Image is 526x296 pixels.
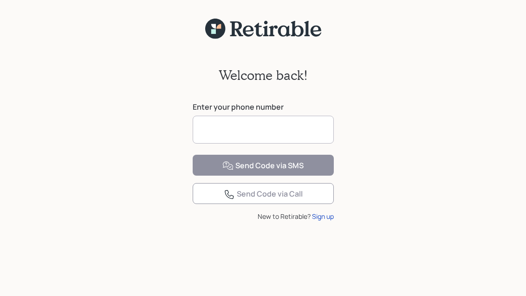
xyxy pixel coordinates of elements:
[219,67,308,83] h2: Welcome back!
[193,183,334,204] button: Send Code via Call
[193,102,334,112] label: Enter your phone number
[193,211,334,221] div: New to Retirable?
[224,189,303,200] div: Send Code via Call
[312,211,334,221] div: Sign up
[222,160,304,171] div: Send Code via SMS
[193,155,334,176] button: Send Code via SMS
